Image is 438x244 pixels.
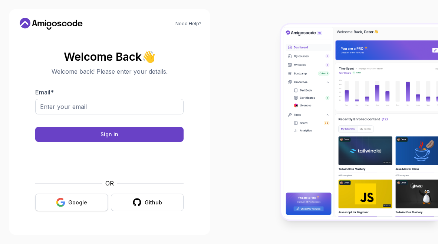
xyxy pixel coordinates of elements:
div: Github [145,199,162,206]
a: Need Help? [175,21,201,27]
span: 👋 [140,48,158,65]
button: Google [35,194,108,211]
iframe: 包含 hCaptcha 安全挑战复选框的小部件 [53,146,165,174]
input: Enter your email [35,99,184,114]
h2: Welcome Back [35,51,184,63]
a: Home link [18,18,85,30]
button: Github [111,194,184,211]
p: Welcome back! Please enter your details. [35,67,184,76]
label: Email * [35,88,54,96]
button: Sign in [35,127,184,142]
img: Amigoscode Dashboard [281,24,438,220]
div: Sign in [101,131,118,138]
div: Google [68,199,87,206]
p: OR [105,179,114,188]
